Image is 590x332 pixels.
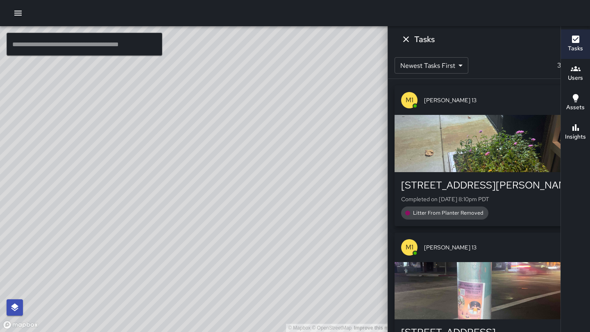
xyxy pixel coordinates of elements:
[406,242,413,252] p: M1
[568,44,583,53] h6: Tasks
[568,74,583,83] h6: Users
[398,31,414,47] button: Dismiss
[424,96,577,104] span: [PERSON_NAME] 13
[401,195,577,203] p: Completed on [DATE] 8:10pm PDT
[561,59,590,88] button: Users
[401,179,577,192] div: [STREET_ADDRESS][PERSON_NAME]
[408,209,488,217] span: Litter From Planter Removed
[395,57,468,74] div: Newest Tasks First
[561,29,590,59] button: Tasks
[554,61,583,70] p: 39 tasks
[561,88,590,118] button: Assets
[406,95,413,105] p: M1
[395,85,583,226] button: M1[PERSON_NAME] 13[STREET_ADDRESS][PERSON_NAME]Completed on [DATE] 8:10pm PDTLitter From Planter ...
[561,118,590,147] button: Insights
[566,103,585,112] h6: Assets
[565,132,586,141] h6: Insights
[414,33,435,46] h6: Tasks
[424,243,577,251] span: [PERSON_NAME] 13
